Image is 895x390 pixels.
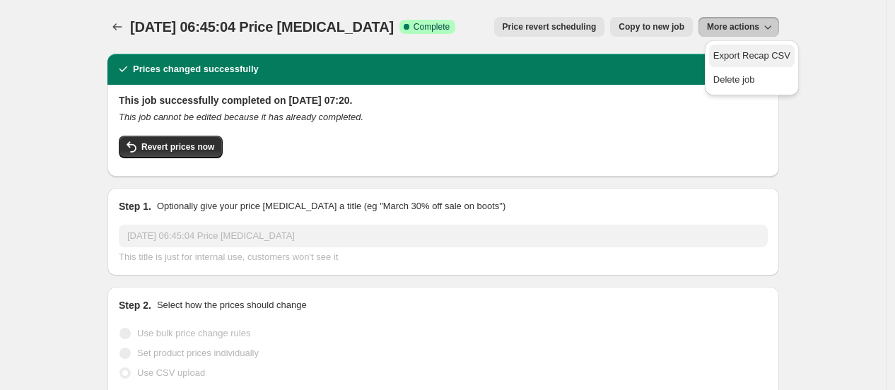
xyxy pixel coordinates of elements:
p: Select how the prices should change [157,298,307,312]
p: Optionally give your price [MEDICAL_DATA] a title (eg "March 30% off sale on boots") [157,199,505,213]
span: Set product prices individually [137,348,259,358]
span: More actions [707,21,759,32]
button: Delete job [709,69,795,91]
h2: Prices changed successfully [133,62,259,76]
span: Complete [414,21,450,32]
span: Use bulk price change rules [137,328,250,338]
button: Price change jobs [107,17,127,37]
h2: Step 1. [119,199,151,213]
span: Delete job [713,74,755,85]
button: Copy to new job [610,17,693,37]
button: Price revert scheduling [494,17,605,37]
span: Revert prices now [141,141,214,153]
h2: This job successfully completed on [DATE] 07:20. [119,93,768,107]
input: 30% off holiday sale [119,225,768,247]
button: More actions [698,17,779,37]
span: Price revert scheduling [503,21,597,32]
i: This job cannot be edited because it has already completed. [119,112,363,122]
span: Export Recap CSV [713,50,790,61]
button: Export Recap CSV [709,45,795,67]
h2: Step 2. [119,298,151,312]
span: Copy to new job [619,21,684,32]
span: [DATE] 06:45:04 Price [MEDICAL_DATA] [130,19,394,35]
span: Use CSV upload [137,367,205,378]
span: This title is just for internal use, customers won't see it [119,252,338,262]
button: Revert prices now [119,136,223,158]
